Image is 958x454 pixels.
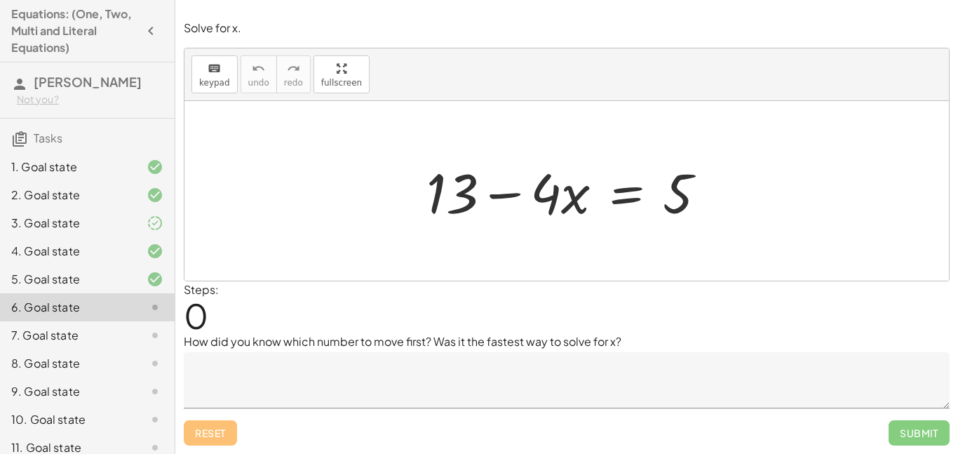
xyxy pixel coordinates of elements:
i: Task not started. [147,411,163,428]
div: 10. Goal state [11,411,124,428]
div: 5. Goal state [11,271,124,288]
i: Task not started. [147,383,163,400]
i: keyboard [208,60,221,77]
span: [PERSON_NAME] [34,74,142,90]
span: redo [284,78,303,88]
div: 3. Goal state [11,215,124,232]
i: Task not started. [147,327,163,344]
i: Task finished and correct. [147,271,163,288]
button: fullscreen [313,55,370,93]
i: Task finished and correct. [147,187,163,203]
div: 2. Goal state [11,187,124,203]
button: undoundo [241,55,277,93]
i: Task finished and correct. [147,243,163,260]
div: 9. Goal state [11,383,124,400]
i: undo [252,60,265,77]
p: How did you know which number to move first? Was it the fastest way to solve for x? [184,333,950,350]
div: 6. Goal state [11,299,124,316]
span: undo [248,78,269,88]
i: redo [287,60,300,77]
span: keypad [199,78,230,88]
i: Task finished and part of it marked as correct. [147,215,163,232]
div: 1. Goal state [11,159,124,175]
button: redoredo [276,55,311,93]
div: 8. Goal state [11,355,124,372]
div: Not you? [17,93,163,107]
i: Task finished and correct. [147,159,163,175]
i: Task not started. [147,355,163,372]
div: 7. Goal state [11,327,124,344]
span: fullscreen [321,78,362,88]
h4: Equations: (One, Two, Multi and Literal Equations) [11,6,138,56]
span: Tasks [34,131,62,145]
div: 4. Goal state [11,243,124,260]
i: Task not started. [147,299,163,316]
label: Steps: [184,282,219,297]
span: 0 [184,294,208,337]
button: keyboardkeypad [191,55,238,93]
p: Solve for x. [184,20,950,36]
